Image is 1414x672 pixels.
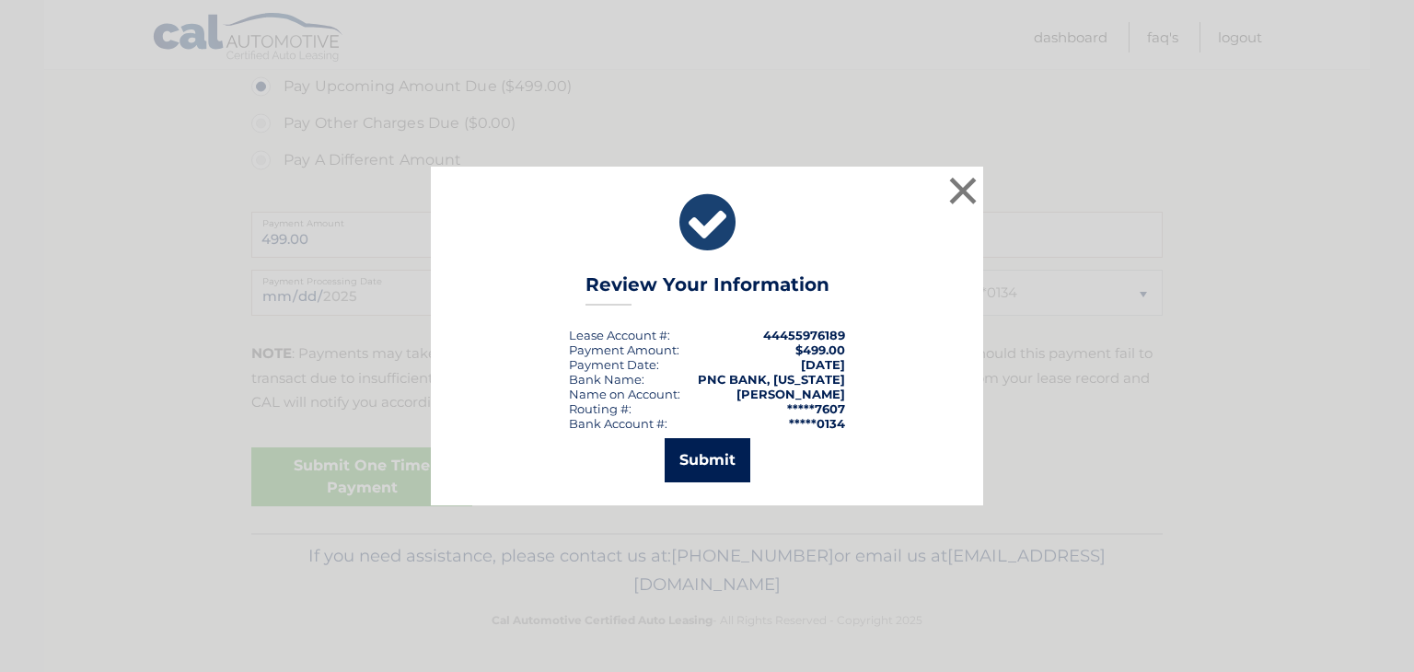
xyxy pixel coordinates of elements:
[569,357,659,372] div: :
[569,357,656,372] span: Payment Date
[585,273,829,306] h3: Review Your Information
[569,401,632,416] div: Routing #:
[569,387,680,401] div: Name on Account:
[736,387,845,401] strong: [PERSON_NAME]
[795,342,845,357] span: $499.00
[569,372,644,387] div: Bank Name:
[801,357,845,372] span: [DATE]
[569,416,667,431] div: Bank Account #:
[569,342,679,357] div: Payment Amount:
[569,328,670,342] div: Lease Account #:
[945,172,981,209] button: ×
[665,438,750,482] button: Submit
[698,372,845,387] strong: PNC BANK, [US_STATE]
[763,328,845,342] strong: 44455976189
